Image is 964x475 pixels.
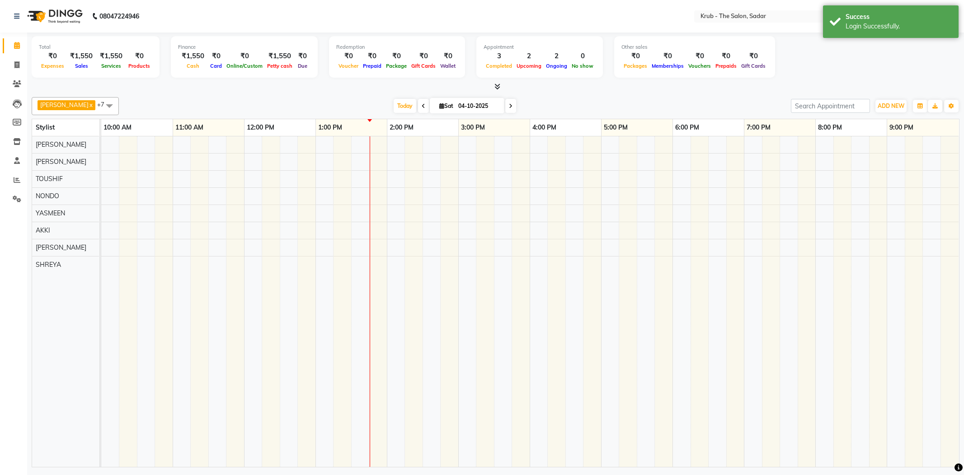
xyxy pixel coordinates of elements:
span: ADD NEW [878,102,904,109]
span: Expenses [39,63,66,69]
span: Gift Cards [409,63,438,69]
div: ₹1,550 [96,51,126,61]
span: Memberships [649,63,686,69]
span: Prepaid [361,63,384,69]
a: 2:00 PM [387,121,416,134]
span: Today [394,99,416,113]
b: 08047224946 [99,4,139,29]
span: SHREYA [36,261,61,269]
span: Packages [621,63,649,69]
a: 4:00 PM [530,121,559,134]
div: ₹0 [224,51,265,61]
div: ₹1,550 [265,51,295,61]
span: Ongoing [544,63,569,69]
div: Other sales [621,43,768,51]
div: ₹0 [126,51,152,61]
div: ₹0 [621,51,649,61]
a: 10:00 AM [101,121,134,134]
div: 2 [544,51,569,61]
span: Sales [73,63,90,69]
div: 0 [569,51,596,61]
div: Login Successfully. [846,22,952,31]
a: 5:00 PM [602,121,630,134]
div: ₹0 [295,51,310,61]
a: 8:00 PM [816,121,844,134]
div: Finance [178,43,310,51]
span: Products [126,63,152,69]
span: TOUSHIF [36,175,63,183]
a: 11:00 AM [173,121,206,134]
span: +7 [97,101,111,108]
div: ₹0 [39,51,66,61]
div: Total [39,43,152,51]
div: 2 [514,51,544,61]
div: Appointment [484,43,596,51]
div: ₹0 [649,51,686,61]
a: 7:00 PM [744,121,773,134]
button: ADD NEW [875,100,907,112]
span: Vouchers [686,63,713,69]
div: ₹0 [409,51,438,61]
div: ₹1,550 [178,51,208,61]
a: 6:00 PM [673,121,701,134]
div: ₹1,550 [66,51,96,61]
div: ₹0 [208,51,224,61]
span: [PERSON_NAME] [36,243,86,251]
span: AKKI [36,226,50,234]
span: NONDO [36,192,59,200]
a: 9:00 PM [887,121,916,134]
span: [PERSON_NAME] [36,140,86,149]
span: Upcoming [514,63,544,69]
div: ₹0 [686,51,713,61]
span: Petty cash [265,63,295,69]
span: Completed [484,63,514,69]
div: ₹0 [438,51,458,61]
a: x [89,101,93,108]
div: ₹0 [336,51,361,61]
span: [PERSON_NAME] [40,101,89,108]
span: YASMEEN [36,209,65,217]
span: Due [296,63,310,69]
span: Stylist [36,123,55,131]
input: 2025-10-04 [456,99,501,113]
div: 3 [484,51,514,61]
span: Cash [184,63,202,69]
span: Prepaids [713,63,739,69]
span: Voucher [336,63,361,69]
span: Services [99,63,123,69]
a: 12:00 PM [245,121,277,134]
div: ₹0 [739,51,768,61]
span: Card [208,63,224,69]
div: Redemption [336,43,458,51]
div: Success [846,12,952,22]
div: ₹0 [361,51,384,61]
span: No show [569,63,596,69]
div: ₹0 [713,51,739,61]
a: 3:00 PM [459,121,487,134]
span: Online/Custom [224,63,265,69]
img: logo [23,4,85,29]
input: Search Appointment [791,99,870,113]
span: Wallet [438,63,458,69]
div: ₹0 [384,51,409,61]
span: Sat [437,102,456,109]
a: 1:00 PM [316,121,344,134]
span: Package [384,63,409,69]
span: Gift Cards [739,63,768,69]
span: [PERSON_NAME] [36,158,86,166]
